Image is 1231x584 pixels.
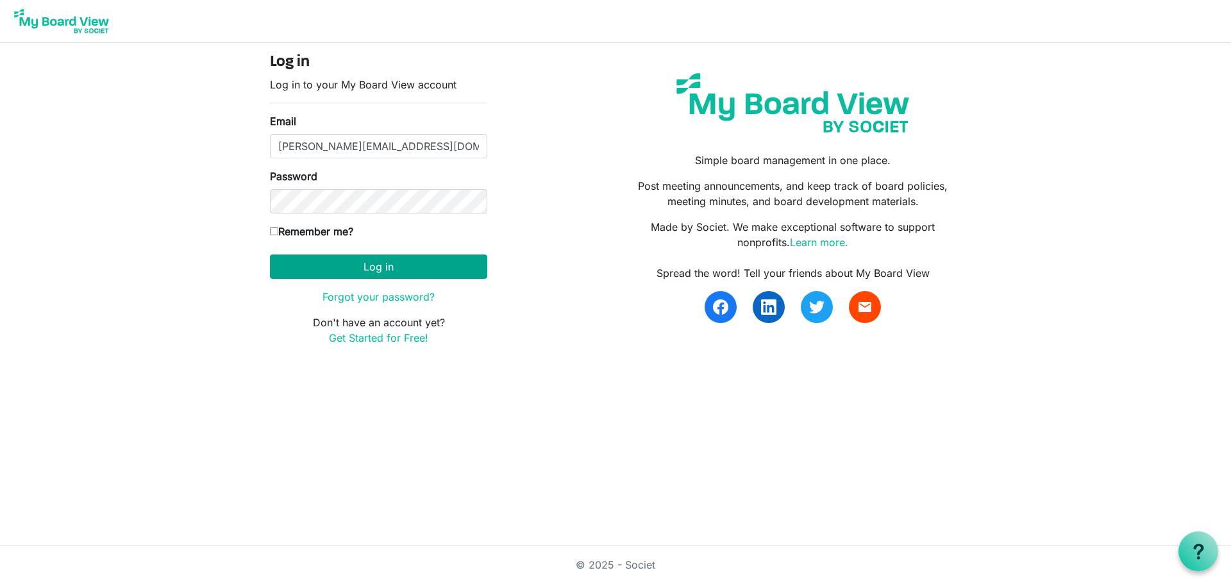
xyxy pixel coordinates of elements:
p: Post meeting announcements, and keep track of board policies, meeting minutes, and board developm... [625,178,961,209]
img: My Board View Logo [10,5,113,37]
p: Made by Societ. We make exceptional software to support nonprofits. [625,219,961,250]
button: Log in [270,254,487,279]
a: © 2025 - Societ [576,558,655,571]
h4: Log in [270,53,487,72]
img: linkedin.svg [761,299,776,315]
p: Simple board management in one place. [625,153,961,168]
span: email [857,299,873,315]
a: Learn more. [790,236,848,249]
a: email [849,291,881,323]
div: Spread the word! Tell your friends about My Board View [625,265,961,281]
label: Remember me? [270,224,353,239]
img: facebook.svg [713,299,728,315]
label: Email [270,113,296,129]
img: my-board-view-societ.svg [667,63,919,142]
label: Password [270,169,317,184]
p: Don't have an account yet? [270,315,487,346]
img: twitter.svg [809,299,825,315]
a: Get Started for Free! [329,331,428,344]
a: Forgot your password? [322,290,435,303]
p: Log in to your My Board View account [270,77,487,92]
input: Remember me? [270,227,278,235]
